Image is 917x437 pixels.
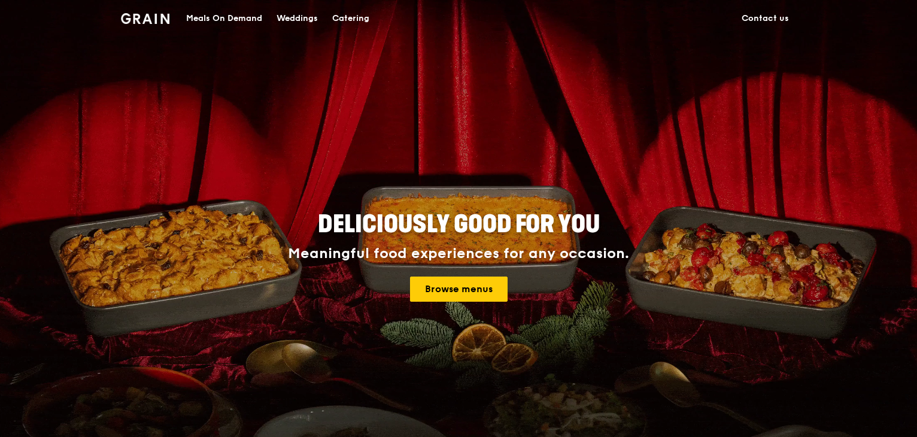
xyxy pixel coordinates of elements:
a: Catering [325,1,376,37]
div: Meals On Demand [186,1,262,37]
span: Deliciously good for you [318,210,600,239]
a: Browse menus [410,277,508,302]
div: Meaningful food experiences for any occasion. [243,245,674,262]
a: Weddings [269,1,325,37]
div: Catering [332,1,369,37]
img: Grain [121,13,169,24]
a: Contact us [734,1,796,37]
div: Weddings [277,1,318,37]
